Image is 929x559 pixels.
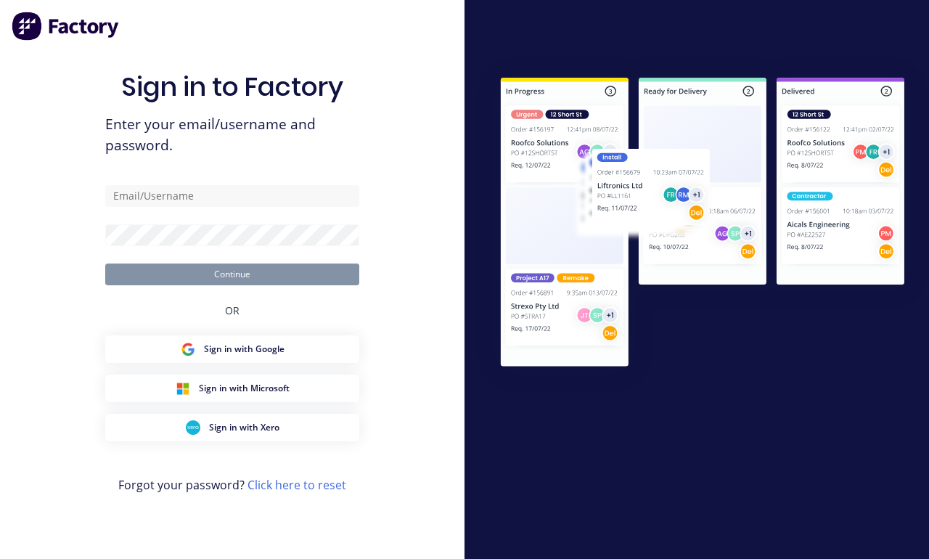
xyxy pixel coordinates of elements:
input: Email/Username [105,185,359,207]
span: Sign in with Google [204,343,285,356]
img: Microsoft Sign in [176,381,190,396]
button: Google Sign inSign in with Google [105,335,359,363]
span: Sign in with Microsoft [199,382,290,395]
button: Continue [105,264,359,285]
button: Xero Sign inSign in with Xero [105,414,359,441]
div: OR [225,285,240,335]
span: Enter your email/username and password. [105,114,359,156]
img: Xero Sign in [186,420,200,435]
span: Sign in with Xero [209,421,279,434]
a: Click here to reset [247,477,346,493]
span: Forgot your password? [118,476,346,494]
img: Sign in [476,55,929,393]
img: Google Sign in [181,342,195,356]
h1: Sign in to Factory [121,71,343,102]
button: Microsoft Sign inSign in with Microsoft [105,375,359,402]
img: Factory [12,12,120,41]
